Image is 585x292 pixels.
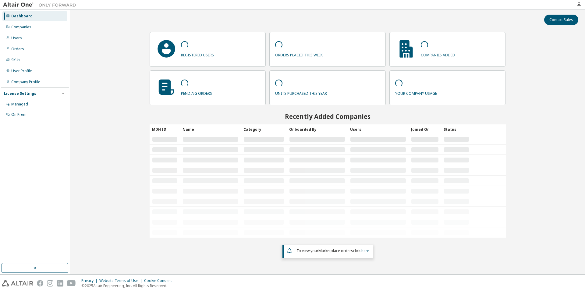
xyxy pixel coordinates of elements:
[47,280,53,287] img: instagram.svg
[152,124,178,134] div: MDH ID
[11,80,40,84] div: Company Profile
[150,112,506,120] h2: Recently Added Companies
[395,89,437,96] p: your company usage
[2,280,33,287] img: altair_logo.svg
[181,51,214,58] p: registered users
[11,102,28,107] div: Managed
[11,58,20,62] div: SKUs
[81,283,175,288] p: © 2025 Altair Engineering, Inc. All Rights Reserved.
[289,124,345,134] div: Onboarded By
[11,25,31,30] div: Companies
[411,124,439,134] div: Joined On
[3,2,79,8] img: Altair One
[11,36,22,41] div: Users
[275,51,323,58] p: orders placed this week
[421,51,455,58] p: companies added
[183,124,239,134] div: Name
[11,14,33,19] div: Dashboard
[144,278,175,283] div: Cookie Consent
[361,248,369,253] a: here
[350,124,406,134] div: Users
[11,112,27,117] div: On Prem
[57,280,63,287] img: linkedin.svg
[243,124,284,134] div: Category
[11,47,24,52] div: Orders
[275,89,327,96] p: units purchased this year
[544,15,578,25] button: Contact Sales
[296,248,369,253] span: To view your click
[4,91,36,96] div: License Settings
[444,124,469,134] div: Status
[99,278,144,283] div: Website Terms of Use
[318,248,353,253] em: Marketplace orders
[181,89,212,96] p: pending orders
[11,69,32,73] div: User Profile
[37,280,43,287] img: facebook.svg
[67,280,76,287] img: youtube.svg
[81,278,99,283] div: Privacy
